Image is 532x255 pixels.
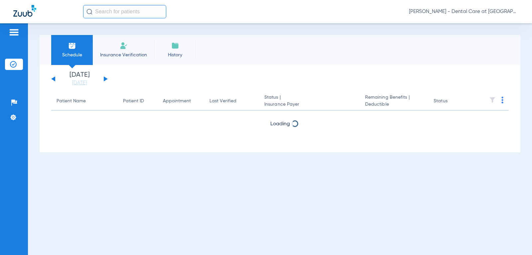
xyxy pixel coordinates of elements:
[98,52,149,58] span: Insurance Verification
[60,80,99,86] a: [DATE]
[259,92,360,111] th: Status |
[428,92,473,111] th: Status
[83,5,166,18] input: Search for patients
[57,98,112,105] div: Patient Name
[163,98,199,105] div: Appointment
[123,98,152,105] div: Patient ID
[489,97,496,103] img: filter.svg
[56,52,88,58] span: Schedule
[209,98,236,105] div: Last Verified
[409,8,519,15] span: [PERSON_NAME] - Dental Care at [GEOGRAPHIC_DATA]
[123,98,144,105] div: Patient ID
[68,42,76,50] img: Schedule
[264,101,354,108] span: Insurance Payer
[360,92,428,111] th: Remaining Benefits |
[171,42,179,50] img: History
[365,101,423,108] span: Deductible
[163,98,191,105] div: Appointment
[159,52,191,58] span: History
[13,5,36,17] img: Zuub Logo
[57,98,86,105] div: Patient Name
[209,98,254,105] div: Last Verified
[86,9,92,15] img: Search Icon
[9,28,19,36] img: hamburger-icon
[60,72,99,86] li: [DATE]
[120,42,128,50] img: Manual Insurance Verification
[501,97,503,103] img: group-dot-blue.svg
[270,121,290,127] span: Loading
